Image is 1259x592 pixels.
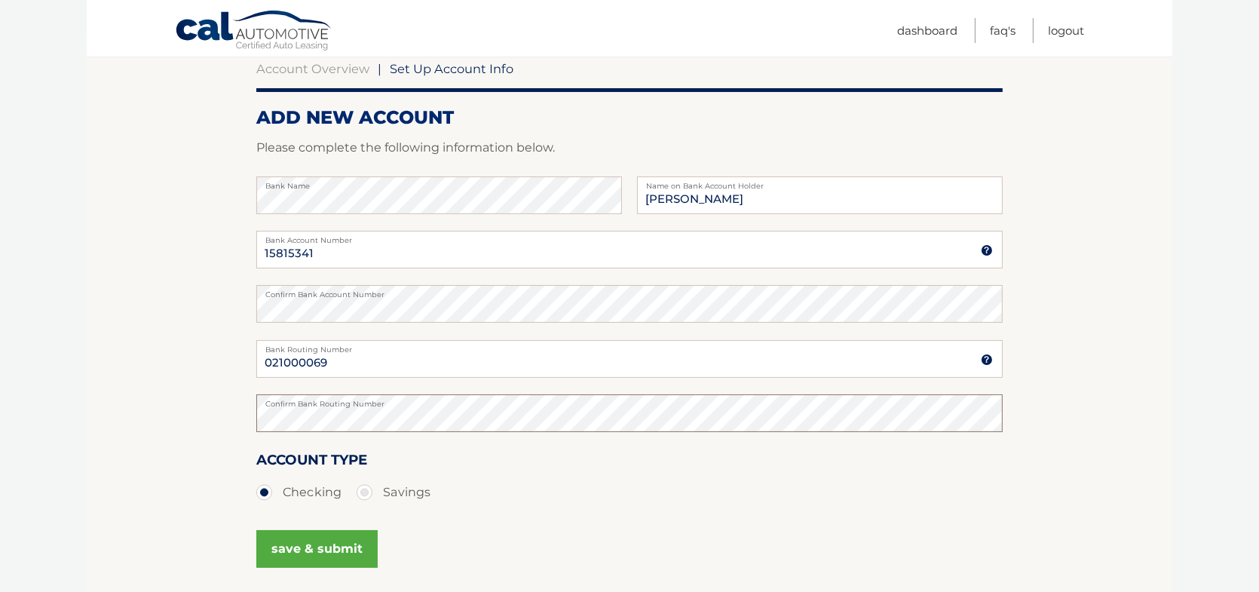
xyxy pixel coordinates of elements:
[378,61,381,76] span: |
[981,354,993,366] img: tooltip.svg
[256,137,1003,158] p: Please complete the following information below.
[637,176,1003,189] label: Name on Bank Account Holder
[897,18,957,43] a: Dashboard
[256,231,1003,268] input: Bank Account Number
[256,61,369,76] a: Account Overview
[256,285,1003,297] label: Confirm Bank Account Number
[256,340,1003,352] label: Bank Routing Number
[990,18,1015,43] a: FAQ's
[981,244,993,256] img: tooltip.svg
[256,106,1003,129] h2: ADD NEW ACCOUNT
[256,231,1003,243] label: Bank Account Number
[1048,18,1084,43] a: Logout
[256,477,342,508] label: Checking
[357,477,430,508] label: Savings
[256,340,1003,378] input: Bank Routing Number
[175,10,333,54] a: Cal Automotive
[256,530,378,568] button: save & submit
[256,394,1003,406] label: Confirm Bank Routing Number
[390,61,513,76] span: Set Up Account Info
[637,176,1003,214] input: Name on Account (Account Holder Name)
[256,176,622,189] label: Bank Name
[256,449,367,477] label: Account Type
